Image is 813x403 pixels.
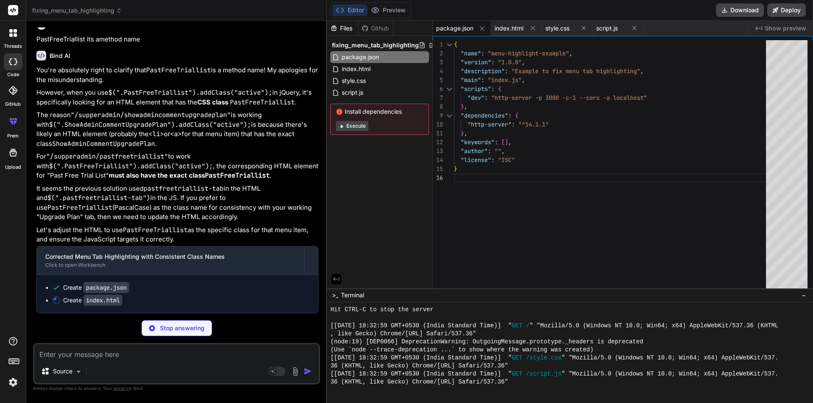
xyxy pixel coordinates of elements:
[491,156,495,164] span: :
[436,24,473,33] span: package.json
[341,76,367,86] span: style.css
[488,147,491,155] span: :
[800,288,808,302] button: −
[444,85,455,93] div: Click to collapse the range.
[290,367,300,376] img: attachment
[5,164,21,171] label: Upload
[767,3,806,17] button: Deploy
[522,58,525,66] span: ,
[433,120,443,129] div: 10
[197,98,228,106] strong: CSS class
[454,165,457,173] span: }
[108,88,272,97] code: $(".PastFreeTriallist").addClass("active");
[330,306,433,314] span: Hit CTRL-C to stop the server
[530,322,779,330] span: " "Mozilla/5.0 (Windows NT 10.0; Win64; x64) AppleWebKit/537.36 (KHTML
[433,173,443,182] div: 16
[330,362,508,370] span: 36 (KHTML, like Gecko) Chrome/[URL] Safari/537.36"
[36,88,318,107] p: However, when you use in jQuery, it's specifically looking for an HTML element that has the .
[464,129,467,137] span: ,
[495,147,501,155] span: ""
[433,85,443,93] div: 6
[63,296,122,304] div: Create
[7,71,19,78] label: code
[433,58,443,67] div: 3
[518,121,549,128] span: "^14.1.1"
[330,354,512,362] span: [[DATE] 18:32:59 GMT+0530 (India Standard Time)] "
[36,35,318,44] p: PastFreeTriallist its amethod name
[596,24,618,33] span: script.js
[52,140,155,148] code: ShowAdminCommentUpgradePlan
[512,354,523,362] span: GET
[461,112,508,119] span: "dependencies"
[45,252,296,261] div: Corrected Menu Tab Highlighting with Consistent Class Names
[526,322,529,330] span: /
[71,111,231,119] code: "/supperadmin/showadmincommentupgradeplan"
[488,76,522,84] span: "index.js"
[53,367,72,376] p: Source
[433,164,443,173] div: 15
[341,52,380,62] span: package.json
[433,40,443,49] div: 1
[36,225,318,244] p: Let's adjust the HTML to use as the specific class for that menu item, and ensure the JavaScript ...
[36,110,318,148] p: The reason is working with is because there's likely an HTML element (probably the or for that me...
[512,322,523,330] span: GET
[461,58,491,66] span: "version"
[4,43,22,50] label: threads
[63,283,129,292] div: Create
[205,171,270,180] code: PastFreeTriallist
[561,370,778,378] span: " "Mozilla/5.0 (Windows NT 10.0; Win64; x64) AppleWebKit/537.
[491,58,495,66] span: :
[498,58,522,66] span: "1.0.0"
[498,85,501,93] span: {
[640,67,644,75] span: ,
[433,156,443,164] div: 14
[508,112,512,119] span: :
[461,49,481,57] span: "name"
[146,66,211,74] code: PastFreeTriallist
[484,94,488,101] span: :
[109,171,270,179] strong: must also have the exact class
[526,354,561,362] span: /style.css
[113,386,129,391] span: privacy
[36,66,318,85] p: You're absolutely right to clarify that is a method name! My apologies for the misunderstanding.
[368,4,409,16] button: Preview
[46,152,168,161] code: "/supperadmin/pastfreetriallist"
[512,121,515,128] span: :
[433,76,443,85] div: 5
[491,94,647,101] span: "http-server -p 3000 -c-1 --cors -a localhost"
[341,291,364,299] span: Terminal
[461,138,495,146] span: "keywords"
[330,322,512,330] span: [[DATE] 18:32:59 GMT+0530 (India Standard Time)] "
[50,52,70,60] h6: Bind AI
[716,3,764,17] button: Download
[491,85,495,93] span: :
[160,324,205,332] p: Stop answering
[330,346,593,354] span: (Use `node --trace-deprecation ...` to show where the warning was created)
[358,24,393,33] div: Github
[512,67,640,75] span: "Example to fix menu tab highlighting"
[495,24,523,33] span: index.html
[515,112,518,119] span: {
[6,375,20,389] img: settings
[461,156,491,164] span: "license"
[481,49,484,57] span: :
[332,4,368,16] button: Editor
[341,64,371,74] span: index.html
[47,203,112,212] code: PastFreeTriallist
[433,67,443,76] div: 4
[36,152,318,181] p: For to work with , the corresponding HTML element for "Past Free Trial List" .
[481,76,484,84] span: :
[123,226,188,234] code: PastFreeTriallist
[498,156,515,164] span: "ISC"
[304,367,312,376] img: icon
[332,41,419,49] span: fixing_menu_tab_highlighting
[488,49,569,57] span: "menu-highlight-example"
[522,76,525,84] span: ,
[5,101,21,108] label: GitHub
[37,247,304,274] button: Corrected Menu Tab Highlighting with Consistent Class NamesClick to open Workbench
[36,184,318,222] p: It seems the previous solution used in the HTML and in the JS. If you prefer to use (PascalCase) ...
[336,107,423,116] span: Install dependencies
[32,6,122,15] span: fixing_menu_tab_highlighting
[569,49,572,57] span: ,
[45,262,296,269] div: Click to open Workbench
